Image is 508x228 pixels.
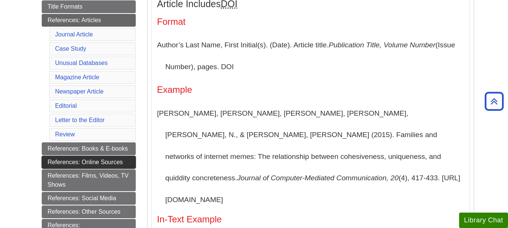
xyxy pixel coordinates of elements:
[157,85,464,95] h4: Example
[329,41,435,49] i: Publication Title, Volume Number
[55,88,104,95] a: Newspaper Article
[237,174,398,182] i: Journal of Computer-Mediated Communication, 20
[157,214,464,224] h5: In-Text Example
[482,96,506,106] a: Back to Top
[55,103,77,109] a: Editorial
[157,34,464,77] p: Author’s Last Name, First Initial(s). (Date). Article title. (Issue Number), pages. DOI
[55,45,86,52] a: Case Study
[157,17,464,27] h4: Format
[42,205,136,218] a: References: Other Sources
[42,192,136,205] a: References: Social Media
[42,156,136,169] a: References: Online Sources
[55,74,99,80] a: Magazine Article
[42,14,136,27] a: References: Articles
[42,0,136,13] a: Title Formats
[42,142,136,155] a: References: Books & E-books
[459,213,508,228] button: Library Chat
[55,60,108,66] a: Unusual Databases
[55,131,75,137] a: Review
[55,117,105,123] a: Letter to the Editor
[55,31,93,38] a: Journal Article
[42,169,136,191] a: References: Films, Videos, TV Shows
[157,103,464,211] p: [PERSON_NAME], [PERSON_NAME], [PERSON_NAME], [PERSON_NAME], [PERSON_NAME], N., & [PERSON_NAME], [...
